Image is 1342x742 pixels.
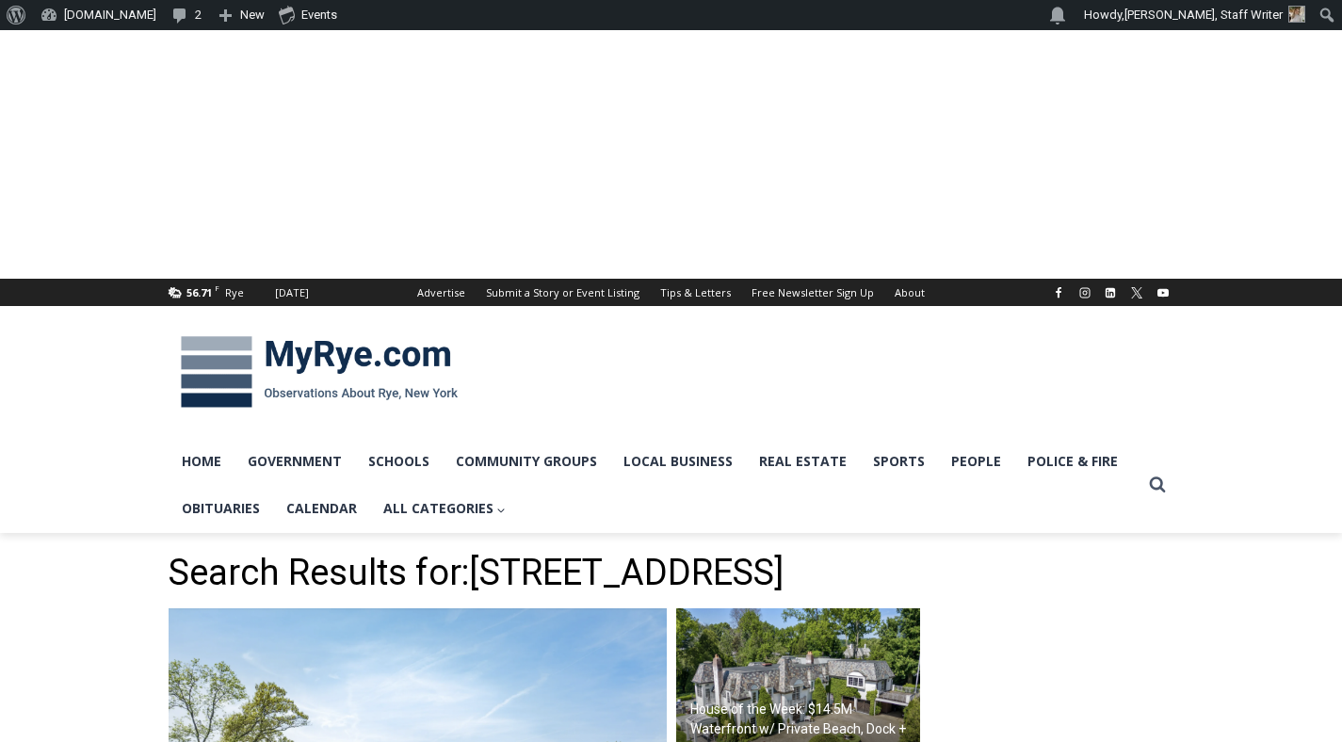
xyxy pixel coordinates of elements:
span: F [215,282,219,293]
a: Real Estate [746,438,860,485]
h1: Search Results for: [169,552,1174,595]
span: [STREET_ADDRESS] [469,552,784,593]
a: YouTube [1152,282,1174,304]
a: Submit a Story or Event Listing [476,279,650,306]
a: Advertise [407,279,476,306]
a: About [884,279,935,306]
a: Government [234,438,355,485]
nav: Primary Navigation [169,438,1140,533]
a: Schools [355,438,443,485]
a: Community Groups [443,438,610,485]
span: [PERSON_NAME], Staff Writer [1124,8,1283,22]
a: Tips & Letters [650,279,741,306]
div: Rye [225,284,244,301]
a: Free Newsletter Sign Up [741,279,884,306]
img: MyRye.com [169,323,470,421]
a: Facebook [1047,282,1070,304]
a: Calendar [273,485,370,532]
span: All Categories [383,498,507,519]
a: Home [169,438,234,485]
a: Linkedin [1099,282,1122,304]
a: Local Business [610,438,746,485]
a: Instagram [1074,282,1096,304]
button: View Search Form [1140,468,1174,502]
a: X [1125,282,1148,304]
a: Police & Fire [1014,438,1131,485]
div: [DATE] [275,284,309,301]
nav: Secondary Navigation [407,279,935,306]
a: Obituaries [169,485,273,532]
a: All Categories [370,485,520,532]
span: 56.71 [186,285,212,299]
img: (PHOTO: MyRye.com Summer 2023 intern Beatrice Larzul.) [1288,6,1305,23]
a: People [938,438,1014,485]
a: Sports [860,438,938,485]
